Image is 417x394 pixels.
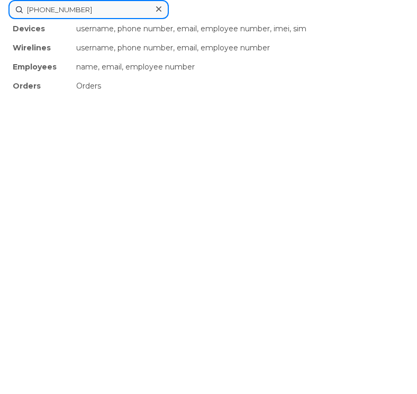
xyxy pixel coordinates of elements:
div: Wirelines [8,38,72,57]
div: Orders [8,76,72,95]
div: Orders [72,76,409,95]
div: username, phone number, email, employee number [72,38,409,57]
div: Employees [8,57,72,76]
div: name, email, employee number [72,57,409,76]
